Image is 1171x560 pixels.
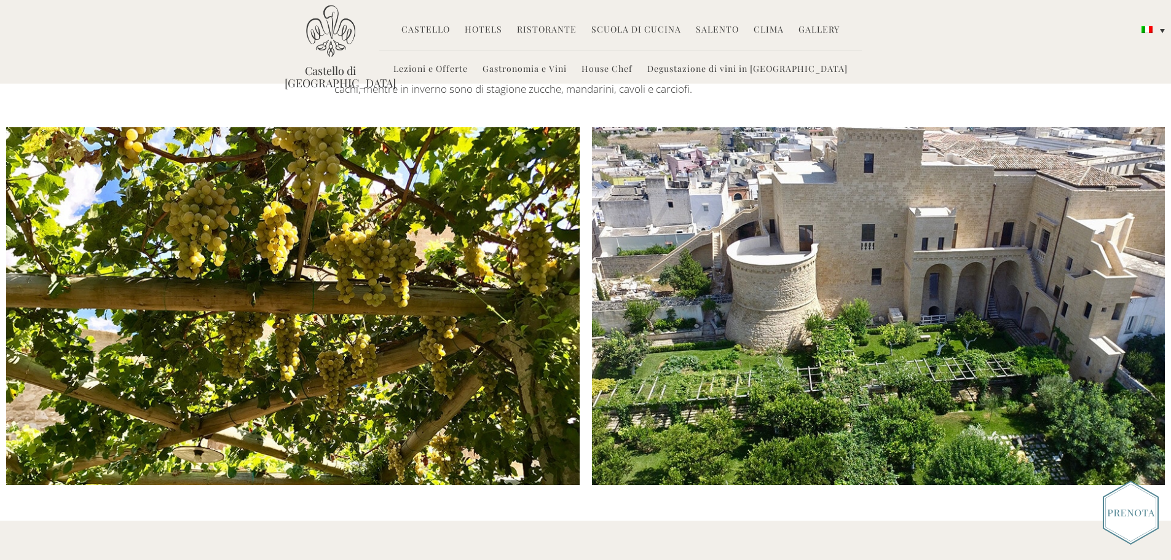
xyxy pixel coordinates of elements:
a: House Chef [582,63,633,77]
img: Book_Button_Italian.png [1103,481,1159,545]
a: Degustazione di vini in [GEOGRAPHIC_DATA] [647,63,848,77]
a: Lezioni e Offerte [393,63,468,77]
a: Gallery [798,23,840,37]
a: Gastronomia e Vini [483,63,567,77]
img: Italiano [1141,26,1153,33]
a: Clima [754,23,784,37]
a: Castello [401,23,450,37]
a: Scuola di Cucina [591,23,681,37]
img: Castello di Ugento [306,5,355,57]
img: grapes_950px.jpg [6,127,580,485]
a: Ristorante [517,23,577,37]
a: Castello di [GEOGRAPHIC_DATA] [285,65,377,89]
img: garden_birdseye_950px.jpg [592,127,1165,485]
a: Salento [696,23,739,37]
a: Hotels [465,23,502,37]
